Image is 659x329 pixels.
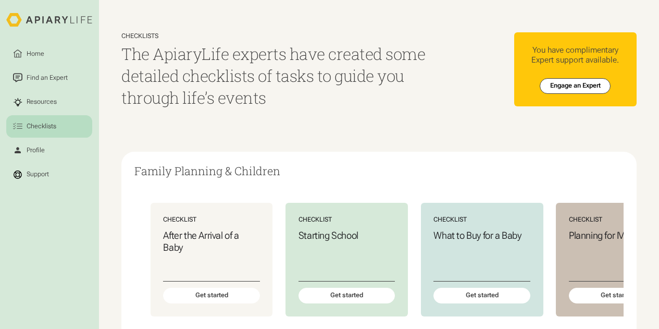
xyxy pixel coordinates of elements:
div: Checklist [163,216,259,224]
a: ChecklistWhat to Buy for a BabyGet started [421,203,543,316]
div: Checklist [299,216,395,224]
a: Home [6,43,92,65]
div: Checklist [433,216,530,224]
div: Get started [433,288,530,303]
div: Checklists [121,32,430,40]
div: Get started [163,288,259,303]
div: Resources [25,98,58,107]
a: ChecklistStarting SchoolGet started [285,203,408,316]
a: Profile [6,139,92,162]
a: Engage an Expert [540,78,611,94]
h1: The ApiaryLife experts have created some detailed checklists of tasks to guide you through life’s... [121,43,430,108]
div: Support [25,170,51,180]
div: Get started [299,288,395,303]
h3: What to Buy for a Baby [433,230,530,241]
a: Resources [6,91,92,113]
div: Checklists [25,121,58,131]
h3: Starting School [299,230,395,241]
div: Find an Expert [25,73,69,83]
a: ChecklistAfter the Arrival of a BabyGet started [151,203,273,316]
a: Find an Expert [6,67,92,89]
div: Profile [25,145,46,155]
div: Home [25,49,46,59]
div: You have complimentary Expert support available. [520,45,630,66]
a: Checklists [6,115,92,138]
h2: Family Planning & Children [134,165,624,177]
h3: After the Arrival of a Baby [163,230,259,253]
a: Support [6,163,92,186]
